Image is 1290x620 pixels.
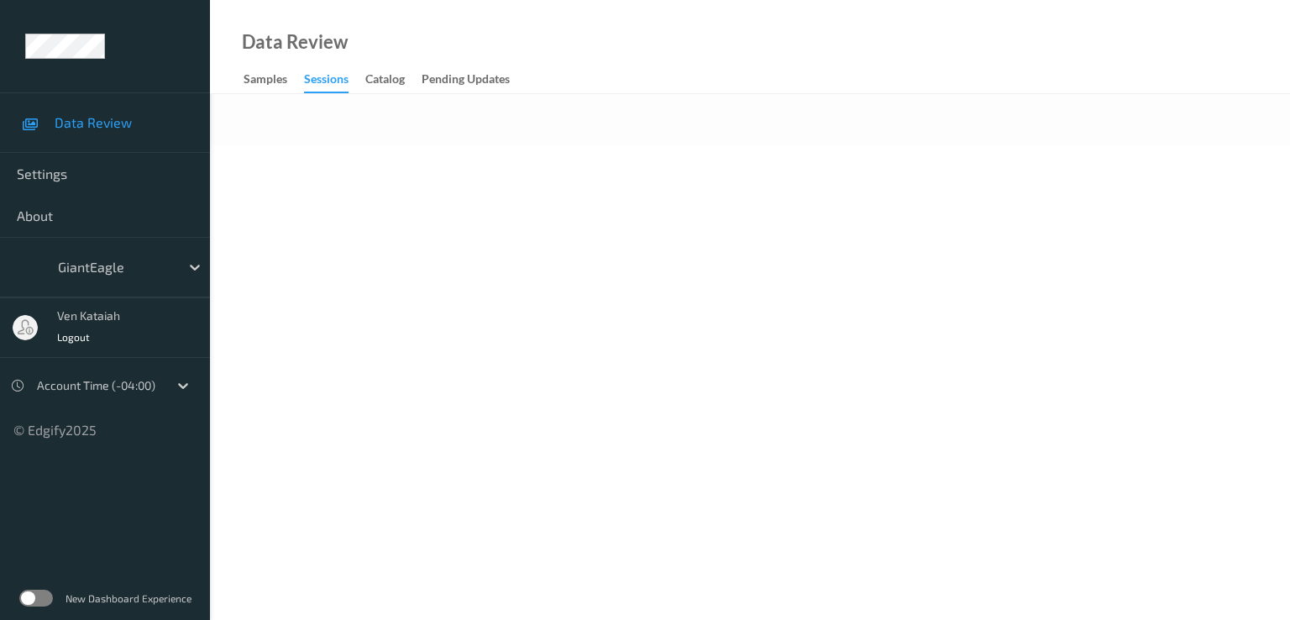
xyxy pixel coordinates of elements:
[365,68,422,92] a: Catalog
[365,71,405,92] div: Catalog
[244,68,304,92] a: Samples
[304,68,365,93] a: Sessions
[242,34,348,50] div: Data Review
[422,68,527,92] a: Pending Updates
[244,71,287,92] div: Samples
[304,71,349,93] div: Sessions
[422,71,510,92] div: Pending Updates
